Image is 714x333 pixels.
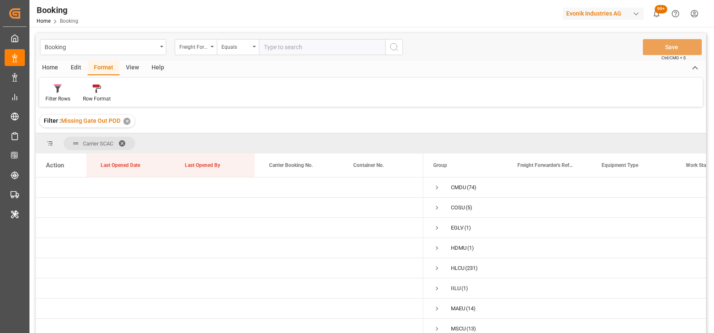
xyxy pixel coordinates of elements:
[563,8,644,20] div: Evonik Industries AG
[451,238,466,258] div: HDMU
[465,259,478,278] span: (231)
[666,4,685,23] button: Help Center
[88,61,120,75] div: Format
[433,162,447,168] span: Group
[217,39,259,55] button: open menu
[686,162,713,168] span: Work Status
[45,41,157,52] div: Booking
[36,258,423,278] div: Press SPACE to select this row.
[467,238,474,258] span: (1)
[36,238,423,258] div: Press SPACE to select this row.
[221,41,250,51] div: Equals
[451,218,464,238] div: EGLV
[45,95,70,103] div: Filter Rows
[120,61,145,75] div: View
[123,118,131,125] div: ✕
[517,162,574,168] span: Freight Forwarder's Reference No.
[661,55,686,61] span: Ctrl/CMD + S
[385,39,403,55] button: search button
[179,41,208,51] div: Freight Forwarder's Reference No.
[655,5,667,13] span: 99+
[101,162,140,168] span: Last Opened Date
[602,162,638,168] span: Equipment Type
[259,39,385,55] input: Type to search
[563,5,647,21] button: Evonik Industries AG
[353,162,384,168] span: Container No.
[464,218,471,238] span: (1)
[37,18,51,24] a: Home
[269,162,313,168] span: Carrier Booking No.
[466,299,476,318] span: (14)
[466,198,472,217] span: (5)
[451,279,461,298] div: IILU
[451,259,464,278] div: HLCU
[46,161,64,169] div: Action
[36,278,423,299] div: Press SPACE to select this row.
[44,117,61,124] span: Filter :
[37,4,78,16] div: Booking
[647,4,666,23] button: show 628 new notifications
[83,140,113,147] span: Carrier SCAC
[40,39,166,55] button: open menu
[36,177,423,198] div: Press SPACE to select this row.
[64,61,88,75] div: Edit
[83,95,111,103] div: Row Format
[185,162,220,168] span: Last Opened By
[467,178,477,197] span: (74)
[451,178,466,197] div: CMDU
[36,299,423,319] div: Press SPACE to select this row.
[643,39,702,55] button: Save
[451,198,465,217] div: COSU
[461,279,468,298] span: (1)
[36,198,423,218] div: Press SPACE to select this row.
[451,299,465,318] div: MAEU
[175,39,217,55] button: open menu
[61,117,120,124] span: Missing Gate Out POD
[36,218,423,238] div: Press SPACE to select this row.
[36,61,64,75] div: Home
[145,61,171,75] div: Help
